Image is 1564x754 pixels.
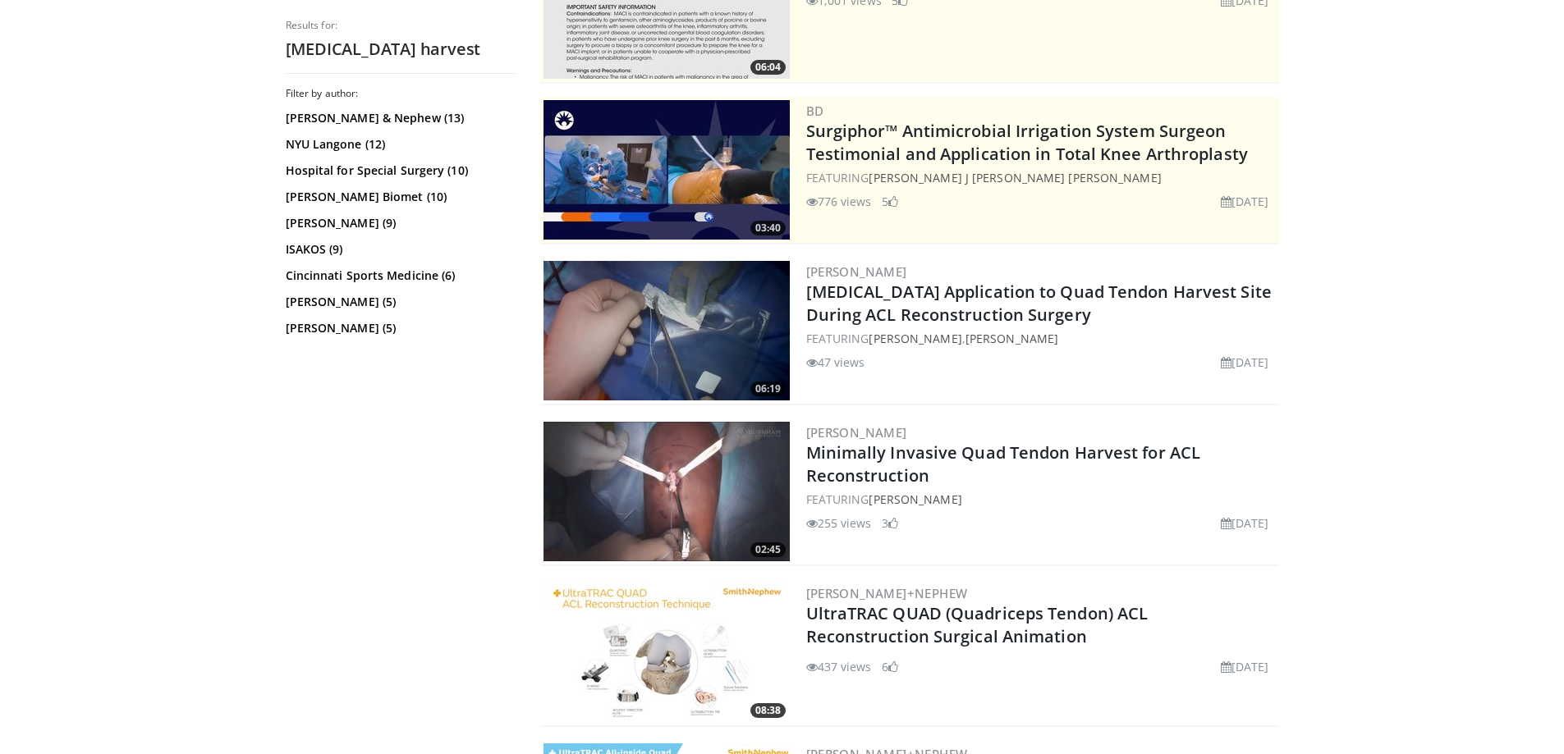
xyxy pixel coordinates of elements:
img: 137f2d6b-da89-4a84-be81-d80563d2d302.300x170_q85_crop-smart_upscale.jpg [544,422,790,561]
li: 437 views [806,658,872,675]
div: FEATURING , [806,330,1276,347]
a: Cincinnati Sports Medicine (6) [286,267,511,284]
img: 6d3d0c34-260e-497a-a4df-cbf37e0a88d2.300x170_q85_crop-smart_upscale.jpg [544,261,790,400]
a: [PERSON_NAME] Biomet (10) [286,189,511,205]
a: [PERSON_NAME] [869,331,961,346]
span: 08:38 [750,703,786,718]
a: [PERSON_NAME] [806,424,907,441]
h3: Filter by author: [286,87,516,100]
a: [PERSON_NAME]+Nephew [806,585,968,601]
a: 08:38 [544,583,790,722]
img: 70422da6-974a-44ac-bf9d-78c82a89d891.300x170_q85_crop-smart_upscale.jpg [544,100,790,240]
a: [PERSON_NAME] (5) [286,320,511,336]
li: 255 views [806,514,872,532]
li: [DATE] [1221,514,1269,532]
a: [PERSON_NAME] [965,331,1058,346]
p: Results for: [286,19,516,32]
span: 06:19 [750,382,786,396]
li: 5 [882,193,898,210]
span: 02:45 [750,542,786,557]
a: [PERSON_NAME] J [PERSON_NAME] [PERSON_NAME] [869,170,1161,185]
a: Minimally Invasive Quad Tendon Harvest for ACL Reconstruction [806,441,1201,487]
div: FEATURING [806,491,1276,508]
h2: [MEDICAL_DATA] harvest [286,39,516,60]
a: [PERSON_NAME] [806,263,907,280]
div: FEATURING [806,169,1276,186]
a: BD [806,103,824,119]
li: 776 views [806,193,872,210]
span: 06:04 [750,60,786,75]
a: 02:45 [544,422,790,561]
a: Hospital for Special Surgery (10) [286,162,511,179]
li: 6 [882,658,898,675]
li: [DATE] [1221,658,1269,675]
a: NYU Langone (12) [286,136,511,153]
a: 03:40 [544,100,790,240]
a: [PERSON_NAME] (5) [286,294,511,310]
span: 03:40 [750,221,786,235]
a: UltraTRAC QUAD (Quadriceps Tendon) ACL Reconstruction Surgical Animation [806,602,1149,647]
a: [PERSON_NAME] (9) [286,215,511,231]
a: [PERSON_NAME] [869,491,961,507]
a: [PERSON_NAME] & Nephew (13) [286,110,511,126]
li: [DATE] [1221,193,1269,210]
a: ISAKOS (9) [286,241,511,258]
a: 06:19 [544,261,790,400]
li: [DATE] [1221,354,1269,371]
li: 3 [882,514,898,532]
img: be68afc5-5bc4-46ec-a9b0-23f64f3076cb.300x170_q85_crop-smart_upscale.jpg [544,583,790,722]
a: [MEDICAL_DATA] Application to Quad Tendon Harvest Site During ACL Reconstruction Surgery [806,281,1272,326]
li: 47 views [806,354,865,371]
a: Surgiphor™ Antimicrobial Irrigation System Surgeon Testimonial and Application in Total Knee Arth... [806,120,1248,165]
